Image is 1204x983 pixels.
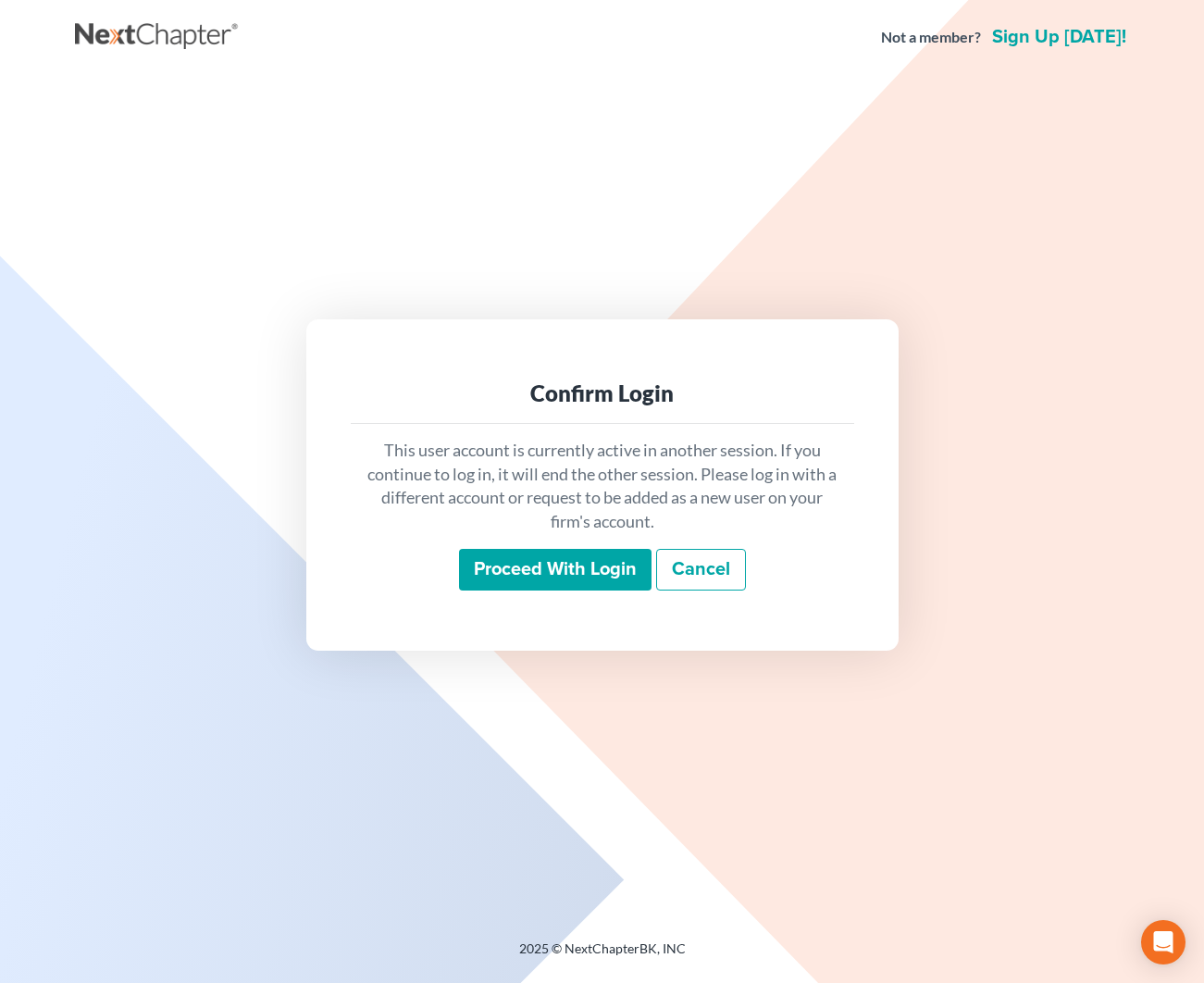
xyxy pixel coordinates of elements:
[459,549,652,591] input: Proceed with login
[988,28,1130,46] a: Sign up [DATE]!
[656,549,746,591] a: Cancel
[1141,920,1185,964] div: Open Intercom Messenger
[366,379,839,408] div: Confirm Login
[881,27,981,48] strong: Not a member?
[75,939,1130,973] div: 2025 © NextChapterBK, INC
[366,439,839,534] p: This user account is currently active in another session. If you continue to log in, it will end ...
